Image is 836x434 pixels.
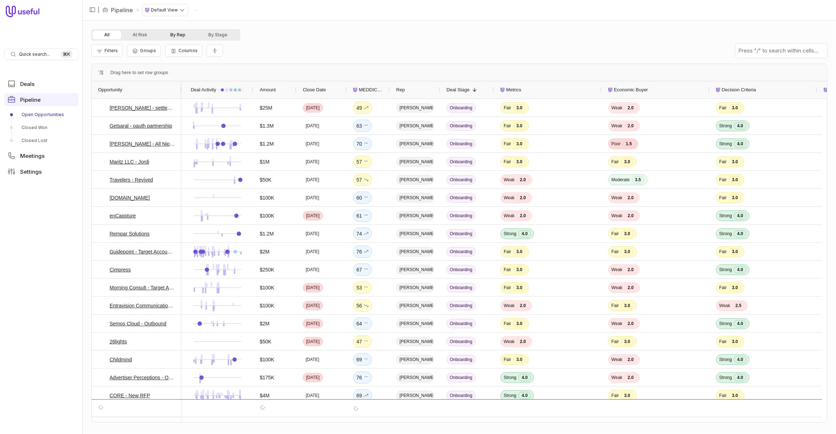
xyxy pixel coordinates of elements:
span: No change [364,265,369,274]
span: No change [364,193,369,202]
span: 2.5 [732,302,744,309]
time: [DATE] [306,339,320,344]
span: Fair [611,393,619,398]
span: [PERSON_NAME] [396,355,434,364]
a: [PERSON_NAME] - All Nippon Airways [110,140,175,148]
span: No change [364,319,369,328]
span: Deals [20,81,34,87]
a: [DOMAIN_NAME] [110,193,150,202]
time: [DATE] [306,303,320,309]
span: Fair [504,285,511,291]
div: 53 [356,283,369,292]
span: Onboarding [447,211,476,220]
span: [PERSON_NAME] [396,175,434,184]
span: No change [364,337,369,346]
span: Deal Stage [447,86,470,94]
span: 3.0 [513,104,526,111]
span: [PERSON_NAME] [396,121,434,131]
a: Closed Won [4,122,78,133]
span: 1.5 [623,140,635,147]
span: Quick search... [19,51,50,57]
span: 4.0 [734,356,746,363]
span: 3.0 [729,194,741,201]
span: 4.0 [734,230,746,237]
span: 3.0 [729,176,741,183]
span: Fair [504,267,511,273]
span: Weak [504,213,514,219]
div: MEDDICC Score [353,81,383,99]
span: 3.0 [729,284,741,291]
span: 2.0 [624,410,637,417]
span: 3.0 [513,266,526,273]
span: 3.0 [621,248,633,255]
span: Fair [611,339,619,344]
span: [PERSON_NAME] [396,139,434,149]
span: Filters [105,48,118,53]
div: 60 [356,193,369,202]
a: Rempar Solutions [110,229,149,238]
span: Onboarding [447,337,476,346]
span: Fair [719,177,727,183]
span: Groups [140,48,156,53]
div: 67 [356,409,369,418]
span: 2.0 [624,320,637,327]
span: Onboarding [447,193,476,202]
span: 3.0 [621,392,633,399]
span: Onboarding [447,355,476,364]
div: 69 [356,391,369,400]
span: Onboarding [447,409,476,418]
span: Strong [504,375,516,380]
time: [DATE] [306,105,320,111]
div: $175K [260,373,274,382]
div: 74 [356,229,369,238]
span: Fair [504,249,511,255]
span: 2.0 [517,176,529,183]
span: 4.0 [734,374,746,381]
div: 61 [356,211,369,220]
span: Onboarding [447,283,476,292]
a: Maritz LLC - Jordi [110,157,149,166]
span: Weak [611,411,622,416]
span: Meetings [20,153,45,159]
time: [DATE] [306,375,320,380]
time: [DATE] [306,357,319,362]
span: Onboarding [447,373,476,382]
div: $250K [260,265,274,274]
span: Onboarding [447,301,476,310]
a: Meetings [4,149,78,162]
span: Strong [504,393,516,398]
div: 57 [356,175,369,184]
span: Fair [611,303,619,309]
span: 3.0 [729,392,741,399]
span: 2.0 [517,194,529,201]
span: Onboarding [447,139,476,149]
span: Pipeline [20,97,41,102]
button: Collapse all rows [207,45,223,57]
span: Onboarding [447,229,476,238]
span: 4.0 [734,212,746,219]
span: Weak [611,375,622,380]
span: Strong [504,231,516,237]
span: 3.0 [513,356,526,363]
span: 2.0 [624,104,637,111]
a: Semos Cloud - Outbound [110,319,166,328]
span: Fair [719,159,727,165]
span: No change [364,283,369,292]
time: [DATE] [306,213,320,219]
span: 2.0 [624,194,637,201]
button: Actions [191,5,202,15]
div: Row Groups [110,68,168,77]
a: Travelers - Revived [110,175,153,184]
span: Onboarding [447,265,476,274]
span: Weak [611,123,622,129]
span: Strong [719,267,732,273]
span: Fair [719,285,727,291]
span: [PERSON_NAME] [396,247,434,256]
span: 3.0 [513,320,526,327]
span: Onboarding [447,157,476,166]
span: 3.0 [729,248,741,255]
span: Onboarding [447,175,476,184]
span: Onboarding [447,247,476,256]
time: [DATE] [306,249,319,255]
span: [PERSON_NAME] [396,319,434,328]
